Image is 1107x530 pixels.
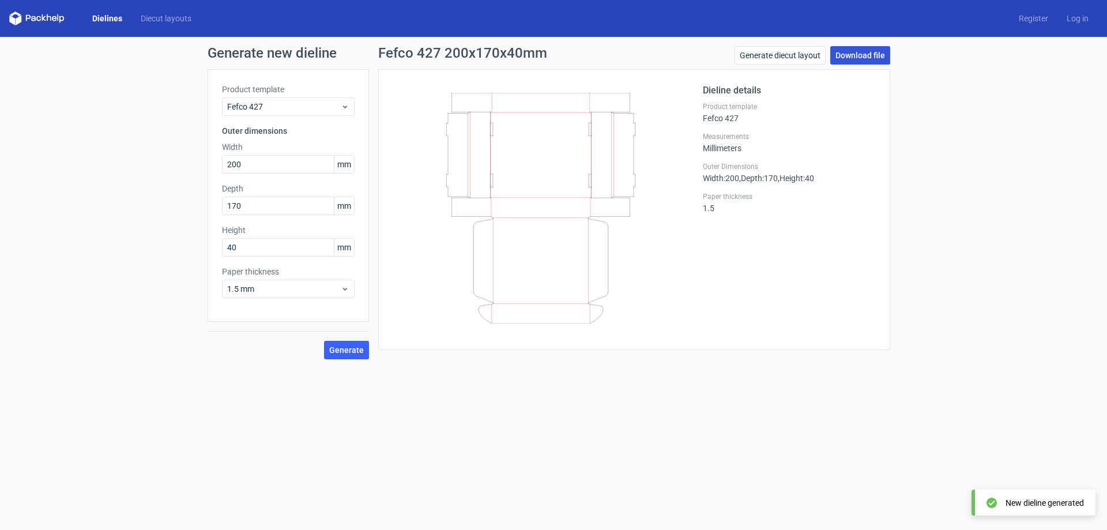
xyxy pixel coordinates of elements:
[222,84,355,95] label: Product template
[703,102,876,111] label: Product template
[334,239,354,256] span: mm
[1057,13,1098,24] a: Log in
[222,141,355,153] label: Width
[131,13,201,24] a: Diecut layouts
[739,174,778,183] span: , Depth : 170
[208,46,899,60] h1: Generate new dieline
[703,174,739,183] span: Width : 200
[703,132,876,153] div: Millimeters
[703,192,876,201] label: Paper thickness
[378,46,547,60] h1: Fefco 427 200x170x40mm
[329,346,364,354] span: Generate
[830,46,890,65] a: Download file
[222,224,355,236] label: Height
[703,132,876,141] label: Measurements
[703,192,876,213] div: 1.5
[1010,13,1057,24] a: Register
[227,101,341,112] span: Fefco 427
[222,266,355,277] label: Paper thickness
[222,183,355,194] label: Depth
[324,341,369,359] button: Generate
[703,84,876,97] h2: Dieline details
[83,13,131,24] a: Dielines
[778,174,814,183] span: , Height : 40
[735,46,826,65] a: Generate diecut layout
[222,125,355,137] h3: Outer dimensions
[334,156,354,173] span: mm
[334,197,354,215] span: mm
[703,102,876,123] div: Fefco 427
[703,162,876,171] label: Outer Dimensions
[1006,497,1084,509] div: New dieline generated
[227,283,341,295] span: 1.5 mm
